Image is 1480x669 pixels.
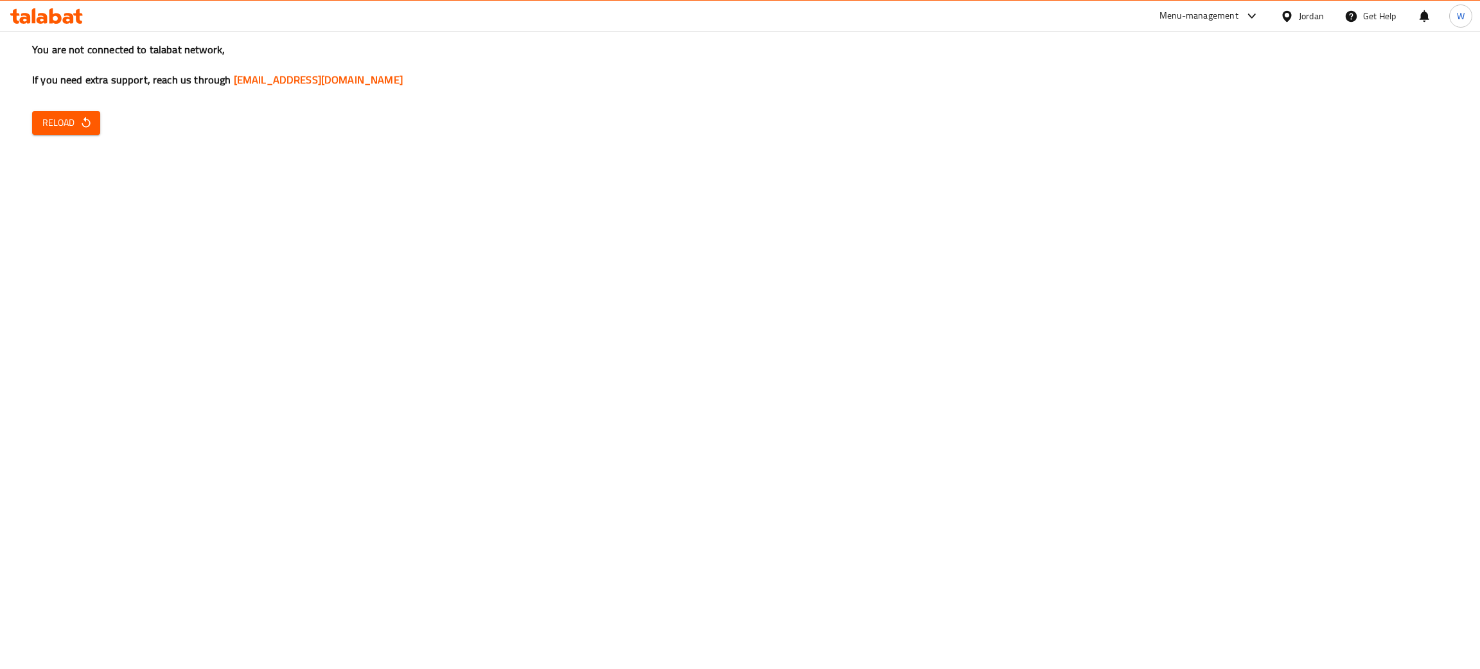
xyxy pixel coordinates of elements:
[42,115,90,131] span: Reload
[32,111,100,135] button: Reload
[1457,9,1465,23] span: W
[1159,8,1238,24] div: Menu-management
[234,70,403,89] a: [EMAIL_ADDRESS][DOMAIN_NAME]
[1299,9,1324,23] div: Jordan
[32,42,1448,87] h3: You are not connected to talabat network, If you need extra support, reach us through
